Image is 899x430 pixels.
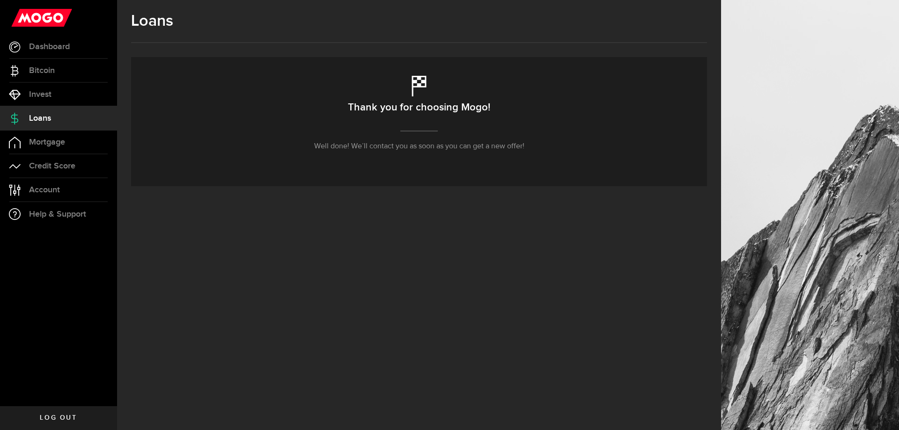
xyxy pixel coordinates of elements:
span: Credit Score [29,162,75,170]
span: Account [29,186,60,194]
h2: Thank you for choosing Mogo! [348,98,490,117]
span: Invest [29,90,52,99]
span: Bitcoin [29,66,55,75]
span: Dashboard [29,43,70,51]
span: Help & Support [29,210,86,219]
span: Log out [40,415,77,421]
span: Mortgage [29,138,65,146]
h1: Loans [131,12,707,30]
span: Loans [29,114,51,123]
p: Well done! We’ll contact you as soon as you can get a new offer! [314,141,524,152]
iframe: LiveChat chat widget [860,391,899,430]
